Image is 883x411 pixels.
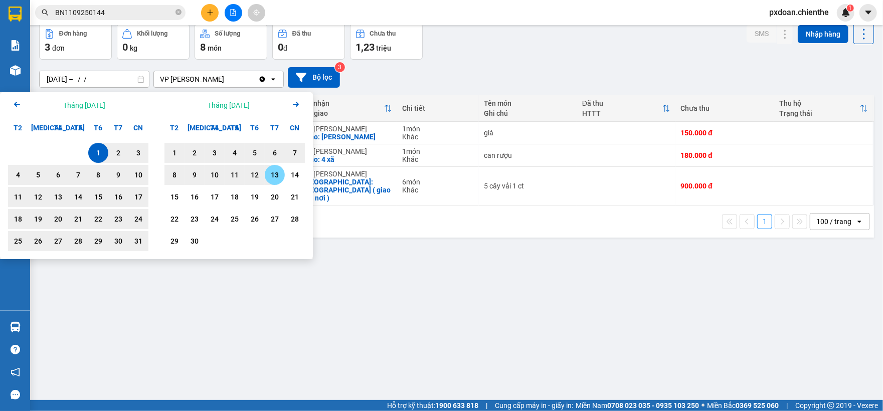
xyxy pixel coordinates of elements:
[484,99,572,107] div: Tên món
[131,147,145,159] div: 3
[52,44,65,52] span: đơn
[9,7,22,22] img: logo-vxr
[108,165,128,185] div: Choose Thứ Bảy, tháng 08 9 2025. It's available.
[272,24,345,60] button: Đã thu0đ
[228,191,242,203] div: 18
[71,169,85,181] div: 7
[164,118,185,138] div: T2
[577,95,675,122] th: Toggle SortBy
[128,143,148,163] div: Choose Chủ Nhật, tháng 08 3 2025. It's available.
[798,25,848,43] button: Nhập hàng
[68,209,88,229] div: Choose Thứ Năm, tháng 08 21 2025. It's available.
[288,169,302,181] div: 14
[285,118,305,138] div: CN
[188,147,202,159] div: 2
[582,109,662,117] div: HTTT
[288,213,302,225] div: 28
[175,8,182,18] span: close-circle
[188,213,202,225] div: 23
[265,165,285,185] div: Choose Thứ Bảy, tháng 09 13 2025. It's available.
[225,209,245,229] div: Choose Thứ Năm, tháng 09 25 2025. It's available.
[167,213,182,225] div: 22
[707,400,779,411] span: Miền Bắc
[248,4,265,22] button: aim
[484,151,572,159] div: can rượu
[245,187,265,207] div: Choose Thứ Sáu, tháng 09 19 2025. It's available.
[108,118,128,138] div: T7
[205,165,225,185] div: Choose Thứ Tư, tháng 09 10 2025. It's available.
[11,367,20,377] span: notification
[402,133,474,141] div: Khác
[71,213,85,225] div: 21
[11,98,23,110] svg: Arrow Left
[131,191,145,203] div: 17
[576,400,699,411] span: Miền Nam
[164,187,185,207] div: Choose Thứ Hai, tháng 09 15 2025. It's available.
[402,155,474,163] div: Khác
[8,118,28,138] div: T2
[88,118,108,138] div: T6
[10,40,21,51] img: solution-icon
[859,4,877,22] button: caret-down
[225,165,245,185] div: Choose Thứ Năm, tháng 09 11 2025. It's available.
[253,9,260,16] span: aim
[108,209,128,229] div: Choose Thứ Bảy, tháng 08 23 2025. It's available.
[71,235,85,247] div: 28
[91,147,105,159] div: 1
[268,191,282,203] div: 20
[228,213,242,225] div: 25
[680,104,769,112] div: Chưa thu
[122,41,128,53] span: 0
[137,30,167,37] div: Khối lượng
[680,182,769,190] div: 900.000 đ
[128,231,148,251] div: Choose Chủ Nhật, tháng 08 31 2025. It's available.
[215,30,240,37] div: Số lượng
[205,118,225,138] div: T4
[88,231,108,251] div: Choose Thứ Sáu, tháng 08 29 2025. It's available.
[288,147,302,159] div: 7
[8,209,28,229] div: Choose Thứ Hai, tháng 08 18 2025. It's available.
[582,99,662,107] div: Đã thu
[167,235,182,247] div: 29
[816,217,851,227] div: 100 / trang
[225,187,245,207] div: Choose Thứ Năm, tháng 09 18 2025. It's available.
[51,235,65,247] div: 27
[11,235,25,247] div: 25
[10,65,21,76] img: warehouse-icon
[28,231,48,251] div: Choose Thứ Ba, tháng 08 26 2025. It's available.
[185,231,205,251] div: Choose Thứ Ba, tháng 09 30 2025. It's available.
[268,147,282,159] div: 6
[175,9,182,15] span: close-circle
[303,170,392,178] div: VP [PERSON_NAME]
[208,169,222,181] div: 10
[128,165,148,185] div: Choose Chủ Nhật, tháng 08 10 2025. It's available.
[71,191,85,203] div: 14
[28,165,48,185] div: Choose Thứ Ba, tháng 08 5 2025. It's available.
[387,400,478,411] span: Hỗ trợ kỹ thuật:
[228,147,242,159] div: 4
[111,235,125,247] div: 30
[11,390,20,399] span: message
[269,75,277,83] svg: open
[8,187,28,207] div: Choose Thứ Hai, tháng 08 11 2025. It's available.
[747,25,777,43] button: SMS
[402,104,474,112] div: Chi tiết
[370,30,396,37] div: Chưa thu
[131,213,145,225] div: 24
[268,213,282,225] div: 27
[864,8,873,17] span: caret-down
[265,187,285,207] div: Choose Thứ Bảy, tháng 09 20 2025. It's available.
[51,213,65,225] div: 20
[88,209,108,229] div: Choose Thứ Sáu, tháng 08 22 2025. It's available.
[484,129,572,137] div: giá
[111,169,125,181] div: 9
[48,187,68,207] div: Choose Thứ Tư, tháng 08 13 2025. It's available.
[288,191,302,203] div: 21
[111,213,125,225] div: 23
[8,231,28,251] div: Choose Thứ Hai, tháng 08 25 2025. It's available.
[484,182,572,190] div: 5 cây vải 1 ct
[200,41,206,53] span: 8
[855,218,863,226] svg: open
[292,30,311,37] div: Đã thu
[68,231,88,251] div: Choose Thứ Năm, tháng 08 28 2025. It's available.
